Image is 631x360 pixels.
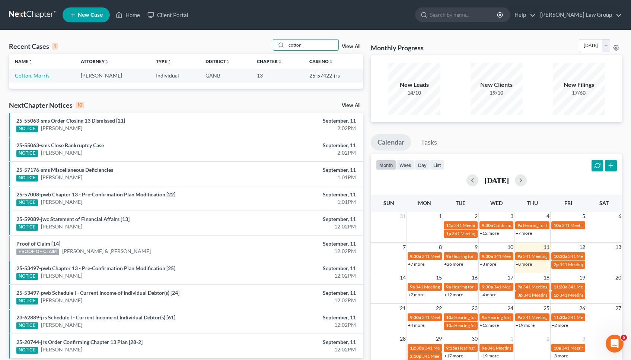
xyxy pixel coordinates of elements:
span: 28 [399,334,407,343]
span: Hearing for [PERSON_NAME] [458,345,516,351]
a: [PERSON_NAME] [41,346,82,353]
a: Calendar [371,134,411,151]
span: Hearing for Kannathaporn [PERSON_NAME] [523,222,611,228]
a: +26 more [444,261,463,267]
span: Hearing for [PERSON_NAME] [452,253,510,259]
span: 13 [615,243,622,252]
a: +2 more [408,292,424,297]
div: 12:02PM [248,272,356,280]
div: 12:02PM [248,346,356,353]
div: September, 11 [248,142,356,149]
i: unfold_more [167,60,172,64]
a: Nameunfold_more [15,59,33,64]
a: [PERSON_NAME] [41,272,82,280]
span: 341 Meeting for [PERSON_NAME] [452,231,519,236]
a: 25-20744-jrs Order Confirming Chapter 13 Plan [28-2] [16,339,143,345]
span: 1 [438,212,443,221]
a: +12 more [480,322,499,328]
span: 9a [446,284,451,290]
a: 25-55063-sms Order Closing 13 Dismissed [21] [16,117,125,124]
span: 15 [435,273,443,282]
span: 341 Meeting for [PERSON_NAME] [523,292,590,298]
span: 21 [399,304,407,313]
span: 9:30a [410,315,421,320]
a: +19 more [480,353,499,359]
a: Proof of Claim [14] [16,240,60,247]
a: [PERSON_NAME] [41,223,82,230]
span: 4 [618,334,622,343]
a: +7 more [516,230,532,236]
div: 1:01PM [248,174,356,181]
div: 17/60 [553,89,605,97]
span: 341 Meeting for [PERSON_NAME] [523,253,590,259]
a: Case Nounfold_more [309,59,333,64]
span: Hearing for [PERSON_NAME] [452,284,510,290]
input: Search by name... [286,40,338,50]
span: 24 [507,304,514,313]
span: 1 [510,334,514,343]
td: 25-57422-jrs [303,69,363,82]
a: Home [112,8,144,22]
span: Tue [456,200,465,206]
span: 9:30a [482,253,493,259]
span: 12 [579,243,586,252]
span: 27 [615,304,622,313]
span: 4 [546,212,550,221]
span: Mon [418,200,431,206]
a: [PERSON_NAME] [41,321,82,329]
span: 9:30a [482,222,493,228]
div: September, 11 [248,314,356,321]
a: Cotton, Morris [15,72,50,79]
span: Confirmation Hearing for [PERSON_NAME] [494,222,579,228]
div: September, 11 [248,191,356,198]
div: 10 [76,102,84,108]
span: 341 Meeting for [PERSON_NAME] [494,284,561,290]
span: 19 [579,273,586,282]
span: New Case [78,12,103,18]
span: Hearing for [PERSON_NAME] [454,323,512,328]
div: NOTICE [16,298,38,304]
a: +7 more [408,261,424,267]
div: September, 11 [248,265,356,272]
span: 10a [446,315,453,320]
span: 341 Meeting for [PERSON_NAME] [487,345,554,351]
div: September, 11 [248,289,356,297]
button: month [376,160,396,170]
span: 31 [399,212,407,221]
i: unfold_more [226,60,230,64]
a: +19 more [516,322,535,328]
a: 25-53497-pwb Chapter 13 - Pre-Confirmation Plan Modification [25] [16,265,175,271]
div: 14/10 [388,89,440,97]
h2: [DATE] [484,176,509,184]
span: 10:30a [554,253,567,259]
a: +12 more [480,230,499,236]
div: September, 11 [248,240,356,247]
span: 341 Meeting for [PERSON_NAME] [454,222,521,228]
span: 20 [615,273,622,282]
div: New Leads [388,80,440,89]
span: 341 Meeting for [PERSON_NAME] [422,353,489,359]
a: View All [342,44,360,49]
span: 2 [546,334,550,343]
span: 341 Meeting for [PERSON_NAME] [494,253,561,259]
span: 9:30a [410,253,421,259]
a: +3 more [552,353,568,359]
span: 341 Meeting for [PERSON_NAME] & [PERSON_NAME] [422,253,528,259]
span: 10a [446,323,453,328]
button: day [415,160,430,170]
div: September, 11 [248,215,356,223]
span: 341 Meeting for [PERSON_NAME] [560,292,627,298]
div: NOTICE [16,322,38,329]
span: 341 Meeting for [PERSON_NAME] [523,284,590,290]
div: September, 11 [248,338,356,346]
span: 3 [581,334,586,343]
span: 9a [517,315,522,320]
a: 25-57008-pwb Chapter 13 - Pre-Confirmation Plan Modification [22] [16,191,175,198]
span: 3p [517,292,523,298]
span: 341 Meeting for [PERSON_NAME] [415,284,482,290]
div: September, 11 [248,117,356,124]
span: 341 Meeting for [PERSON_NAME] [562,345,629,351]
div: New Filings [553,80,605,89]
span: 9a [482,315,487,320]
span: 3 [510,212,514,221]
